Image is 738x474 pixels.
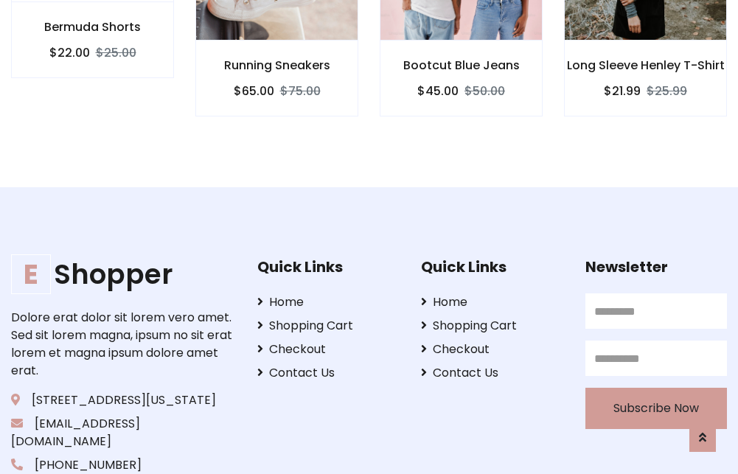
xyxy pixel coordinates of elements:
h6: $45.00 [417,84,459,98]
h5: Newsletter [585,258,727,276]
h6: Bootcut Blue Jeans [380,58,542,72]
a: Home [257,293,399,311]
h6: $65.00 [234,84,274,98]
button: Subscribe Now [585,388,727,429]
span: E [11,254,51,294]
a: Checkout [421,341,563,358]
a: Contact Us [421,364,563,382]
h6: $22.00 [49,46,90,60]
a: Contact Us [257,364,399,382]
h5: Quick Links [421,258,563,276]
del: $50.00 [464,83,505,100]
p: Dolore erat dolor sit lorem vero amet. Sed sit lorem magna, ipsum no sit erat lorem et magna ipsu... [11,309,234,380]
del: $25.00 [96,44,136,61]
p: [STREET_ADDRESS][US_STATE] [11,391,234,409]
h6: Running Sneakers [196,58,358,72]
h6: Long Sleeve Henley T-Shirt [565,58,726,72]
del: $25.99 [647,83,687,100]
h1: Shopper [11,258,234,290]
p: [PHONE_NUMBER] [11,456,234,474]
p: [EMAIL_ADDRESS][DOMAIN_NAME] [11,415,234,450]
a: Shopping Cart [257,317,399,335]
h6: $21.99 [604,84,641,98]
del: $75.00 [280,83,321,100]
a: Checkout [257,341,399,358]
a: Shopping Cart [421,317,563,335]
h5: Quick Links [257,258,399,276]
a: EShopper [11,258,234,290]
h6: Bermuda Shorts [12,20,173,34]
a: Home [421,293,563,311]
